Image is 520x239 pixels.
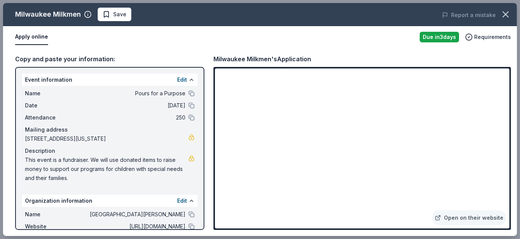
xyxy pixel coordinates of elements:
div: Mailing address [25,125,195,134]
span: Name [25,210,76,219]
span: Website [25,222,76,231]
span: [STREET_ADDRESS][US_STATE] [25,134,188,143]
div: Milwaukee Milkmen [15,8,81,20]
span: 250 [76,113,185,122]
span: Pours for a Purpose [76,89,185,98]
button: Save [98,8,131,21]
span: Save [113,10,126,19]
button: Edit [177,75,187,84]
div: Milwaukee Milkmen's Application [213,54,311,64]
div: Event information [22,74,198,86]
div: Organization information [22,195,198,207]
div: Copy and paste your information: [15,54,204,64]
span: Attendance [25,113,76,122]
button: Apply online [15,29,48,45]
a: Open on their website [432,210,506,225]
span: [URL][DOMAIN_NAME] [76,222,185,231]
div: Due in 3 days [420,32,459,42]
span: Requirements [474,33,511,42]
span: Name [25,89,76,98]
button: Requirements [465,33,511,42]
span: This event is a fundraiser. We will use donated items to raise money to support our programs for ... [25,155,188,183]
span: [DATE] [76,101,185,110]
span: Date [25,101,76,110]
div: Description [25,146,195,155]
button: Report a mistake [442,11,496,20]
span: [GEOGRAPHIC_DATA][PERSON_NAME] [76,210,185,219]
button: Edit [177,196,187,205]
